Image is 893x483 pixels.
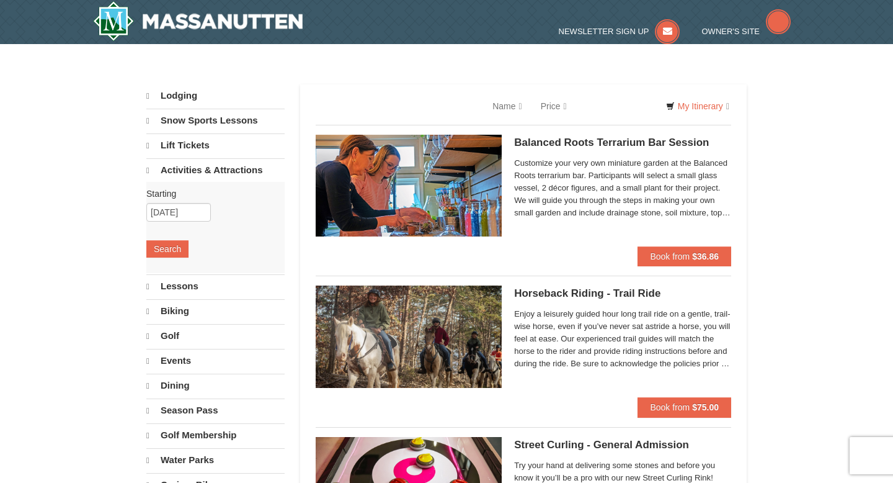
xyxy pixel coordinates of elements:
[559,27,649,36] span: Newsletter Sign Up
[146,349,285,372] a: Events
[146,240,189,258] button: Search
[514,287,731,300] h5: Horseback Riding - Trail Ride
[531,94,576,119] a: Price
[146,274,285,298] a: Lessons
[146,399,285,422] a: Season Pass
[146,423,285,447] a: Golf Membership
[146,374,285,397] a: Dining
[692,251,719,261] strong: $36.86
[93,1,303,41] img: Massanutten Resort Logo
[146,109,285,132] a: Snow Sports Lessons
[559,27,680,36] a: Newsletter Sign Up
[650,251,690,261] span: Book from
[483,94,531,119] a: Name
[146,187,275,200] label: Starting
[146,299,285,323] a: Biking
[702,27,760,36] span: Owner's Site
[514,157,731,219] span: Customize your very own miniature garden at the Balanced Roots terrarium bar. Participants will s...
[146,324,285,348] a: Golf
[146,158,285,182] a: Activities & Attractions
[146,133,285,157] a: Lift Tickets
[702,27,791,36] a: Owner's Site
[316,135,502,237] img: 18871151-30-393e4332.jpg
[638,397,731,417] button: Book from $75.00
[514,439,731,451] h5: Street Curling - General Admission
[93,1,303,41] a: Massanutten Resort
[514,137,731,149] h5: Balanced Roots Terrarium Bar Session
[514,308,731,370] span: Enjoy a leisurely guided hour long trail ride on a gentle, trail-wise horse, even if you’ve never...
[658,97,737,115] a: My Itinerary
[146,84,285,107] a: Lodging
[146,448,285,472] a: Water Parks
[638,246,731,266] button: Book from $36.86
[650,402,690,412] span: Book from
[316,286,502,387] img: 21584748-79-4e8ac5ed.jpg
[692,402,719,412] strong: $75.00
